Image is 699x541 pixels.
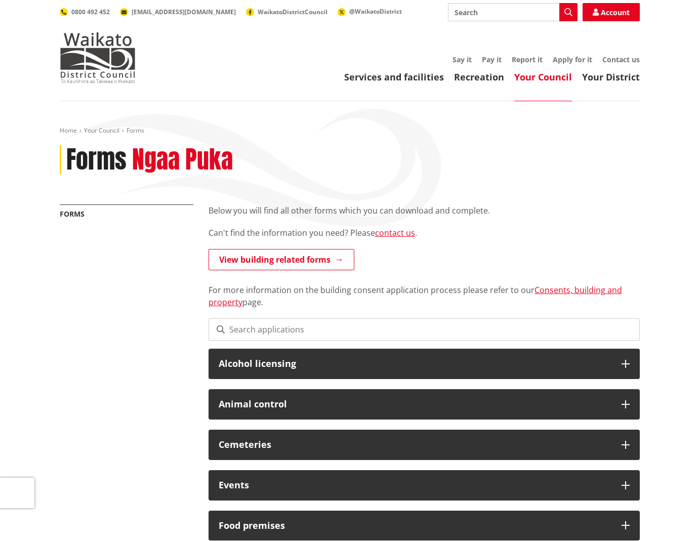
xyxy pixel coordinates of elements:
[71,8,110,16] span: 0800 492 452
[209,318,640,341] input: Search applications
[582,71,640,83] a: Your District
[209,284,622,308] a: Consents, building and property
[219,359,611,369] h3: Alcohol licensing
[246,8,327,16] a: WaikatoDistrictCouncil
[553,55,592,64] a: Apply for it
[219,440,611,450] h3: Cemeteries
[60,126,77,135] a: Home
[375,227,415,238] a: contact us
[349,7,402,16] span: @WaikatoDistrict
[60,209,85,219] a: Forms
[60,8,110,16] a: 0800 492 452
[132,145,233,175] h2: Ngaa Puka
[448,3,578,21] input: Search input
[583,3,640,21] a: Account
[209,227,640,239] p: Can't find the information you need? Please .
[66,145,127,175] h1: Forms
[453,55,472,64] a: Say it
[512,55,543,64] a: Report it
[482,55,502,64] a: Pay it
[60,127,640,135] nav: breadcrumb
[514,71,572,83] a: Your Council
[454,71,504,83] a: Recreation
[602,55,640,64] a: Contact us
[127,126,144,135] span: Forms
[132,8,236,16] span: [EMAIL_ADDRESS][DOMAIN_NAME]
[209,249,354,270] a: View building related forms
[84,126,119,135] a: Your Council
[258,8,327,16] span: WaikatoDistrictCouncil
[120,8,236,16] a: [EMAIL_ADDRESS][DOMAIN_NAME]
[209,204,640,217] p: Below you will find all other forms which you can download and complete.
[219,480,611,490] h3: Events
[60,32,136,83] img: Waikato District Council - Te Kaunihera aa Takiwaa o Waikato
[219,399,611,409] h3: Animal control
[344,71,444,83] a: Services and facilities
[209,272,640,308] p: For more information on the building consent application process please refer to our page.
[338,7,402,16] a: @WaikatoDistrict
[219,521,611,531] h3: Food premises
